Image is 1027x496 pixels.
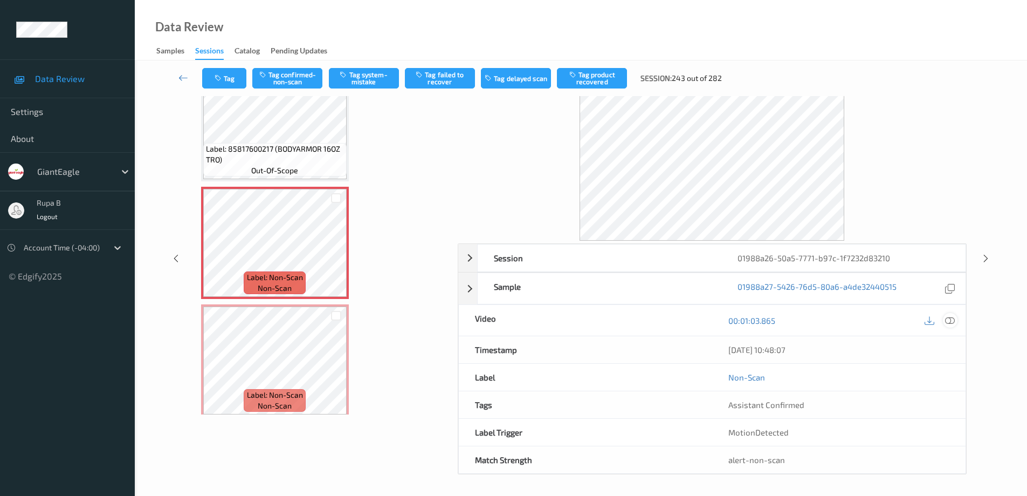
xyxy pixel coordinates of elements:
[672,73,722,84] span: 243 out of 282
[459,419,712,446] div: Label Trigger
[481,68,551,89] button: Tag delayed scan
[459,305,712,336] div: Video
[712,419,966,446] div: MotionDetected
[728,315,775,326] a: 00:01:03.865
[271,44,338,59] a: Pending Updates
[458,273,966,304] div: Sample01988a27-5426-76d5-80a6-a4de32440515
[156,44,195,59] a: Samples
[478,273,721,304] div: Sample
[202,68,246,89] button: Tag
[557,68,627,89] button: Tag product recovered
[247,390,303,400] span: Label: Non-Scan
[458,244,966,272] div: Session01988a26-50a5-7771-b97c-1f7232d83210
[728,454,949,465] div: alert-non-scan
[459,446,712,473] div: Match Strength
[195,45,224,60] div: Sessions
[728,400,804,410] span: Assistant Confirmed
[251,165,298,176] span: out-of-scope
[258,400,292,411] span: non-scan
[156,45,184,59] div: Samples
[155,22,223,32] div: Data Review
[459,364,712,391] div: Label
[235,44,271,59] a: Catalog
[252,68,322,89] button: Tag confirmed-non-scan
[258,283,292,294] span: non-scan
[235,45,260,59] div: Catalog
[459,391,712,418] div: Tags
[478,244,721,271] div: Session
[459,336,712,363] div: Timestamp
[737,281,897,296] a: 01988a27-5426-76d5-80a6-a4de32440515
[728,344,949,355] div: [DATE] 10:48:07
[329,68,399,89] button: Tag system-mistake
[405,68,475,89] button: Tag failed to recover
[247,272,303,283] span: Label: Non-Scan
[728,372,765,383] a: Non-Scan
[640,73,672,84] span: Session:
[206,144,344,165] span: Label: 85817600217 (BODYARMOR 16OZ TRO)
[271,45,327,59] div: Pending Updates
[721,244,965,271] div: 01988a26-50a5-7771-b97c-1f7232d83210
[195,44,235,60] a: Sessions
